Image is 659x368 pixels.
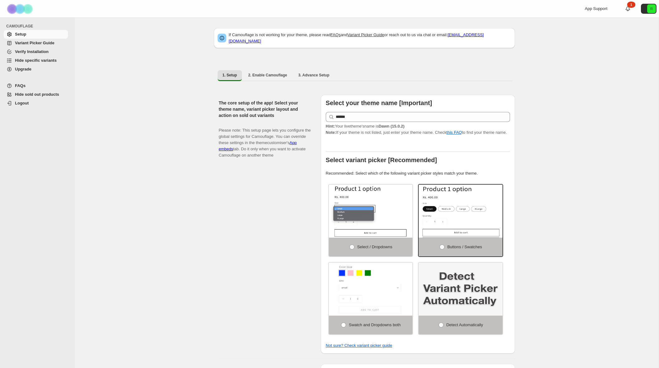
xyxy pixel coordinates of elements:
span: FAQs [15,83,26,88]
span: CAMOUFLAGE [6,24,70,29]
a: Upgrade [4,65,68,74]
a: Verify Installation [4,47,68,56]
p: If Camouflage is not working for your theme, please read and or reach out to us via chat or email: [229,32,511,44]
span: Logout [15,101,29,105]
span: Variant Picker Guide [15,41,54,45]
span: 1. Setup [223,73,237,78]
span: Select / Dropdowns [357,245,392,249]
strong: Hint: [326,124,335,128]
strong: Note: [326,130,336,135]
b: Select your theme name [Important] [326,99,432,106]
p: Please note: This setup page lets you configure the global settings for Camouflage. You can overr... [219,121,311,158]
a: Setup [4,30,68,39]
span: Upgrade [15,67,31,71]
a: FAQs [330,32,341,37]
a: Hide specific variants [4,56,68,65]
h2: The core setup of the app! Select your theme name, variant picker layout and action on sold out v... [219,100,311,119]
span: Avatar with initials R [647,4,656,13]
span: Buttons / Swatches [447,245,482,249]
span: Swatch and Dropdowns both [349,322,401,327]
span: Hide sold out products [15,92,59,97]
img: Camouflage [5,0,36,17]
a: Logout [4,99,68,108]
a: this FAQ [446,130,462,135]
img: Buttons / Swatches [419,185,503,238]
img: Select / Dropdowns [329,185,413,238]
strong: Dawn (15.0.2) [378,124,404,128]
div: 1 [627,2,635,8]
span: Detect Automatically [446,322,483,327]
a: Variant Picker Guide [347,32,384,37]
span: Verify Installation [15,49,49,54]
img: Swatch and Dropdowns both [329,263,413,316]
a: FAQs [4,81,68,90]
span: Setup [15,32,26,36]
a: 1 [625,6,631,12]
button: Avatar with initials R [641,4,657,14]
text: R [650,7,653,11]
a: Hide sold out products [4,90,68,99]
p: Recommended: Select which of the following variant picker styles match your theme. [326,170,510,177]
b: Select variant picker [Recommended] [326,157,437,163]
p: If your theme is not listed, just enter your theme name. Check to find your theme name. [326,123,510,136]
a: Variant Picker Guide [4,39,68,47]
span: Your live theme's name is [326,124,405,128]
span: App Support [585,6,607,11]
span: 3. Advance Setup [298,73,329,78]
a: Not sure? Check variant picker guide [326,343,392,348]
span: Hide specific variants [15,58,57,63]
span: 2. Enable Camouflage [248,73,287,78]
img: Detect Automatically [419,263,503,316]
